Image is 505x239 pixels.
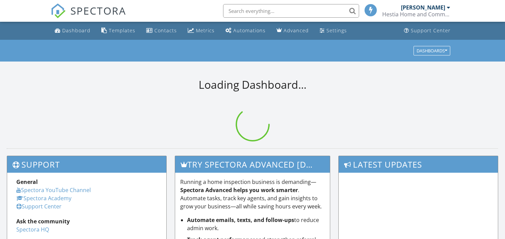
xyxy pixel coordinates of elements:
[16,226,49,233] a: Spectora HQ
[274,24,312,37] a: Advanced
[154,27,177,34] div: Contacts
[16,217,157,225] div: Ask the community
[411,27,451,34] div: Support Center
[51,9,126,23] a: SPECTORA
[16,194,71,202] a: Spectora Academy
[16,186,91,194] a: Spectora YouTube Channel
[180,178,325,210] p: Running a home inspection business is demanding— . Automate tasks, track key agents, and gain ins...
[317,24,350,37] a: Settings
[187,216,325,232] li: to reduce admin work.
[99,24,138,37] a: Templates
[70,3,126,18] span: SPECTORA
[382,11,450,18] div: Hestia Home and Commercial Inspections
[52,24,93,37] a: Dashboard
[339,156,498,173] h3: Latest Updates
[187,216,294,224] strong: Automate emails, texts, and follow-ups
[7,156,166,173] h3: Support
[196,27,215,34] div: Metrics
[16,178,38,186] strong: General
[417,48,447,53] div: Dashboards
[401,24,453,37] a: Support Center
[284,27,309,34] div: Advanced
[185,24,217,37] a: Metrics
[62,27,90,34] div: Dashboard
[223,24,268,37] a: Automations (Basic)
[180,186,298,194] strong: Spectora Advanced helps you work smarter
[414,46,450,55] button: Dashboards
[233,27,266,34] div: Automations
[16,203,62,210] a: Support Center
[223,4,359,18] input: Search everything...
[175,156,330,173] h3: Try spectora advanced [DATE]
[51,3,66,18] img: The Best Home Inspection Software - Spectora
[144,24,180,37] a: Contacts
[326,27,347,34] div: Settings
[401,4,445,11] div: [PERSON_NAME]
[109,27,135,34] div: Templates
